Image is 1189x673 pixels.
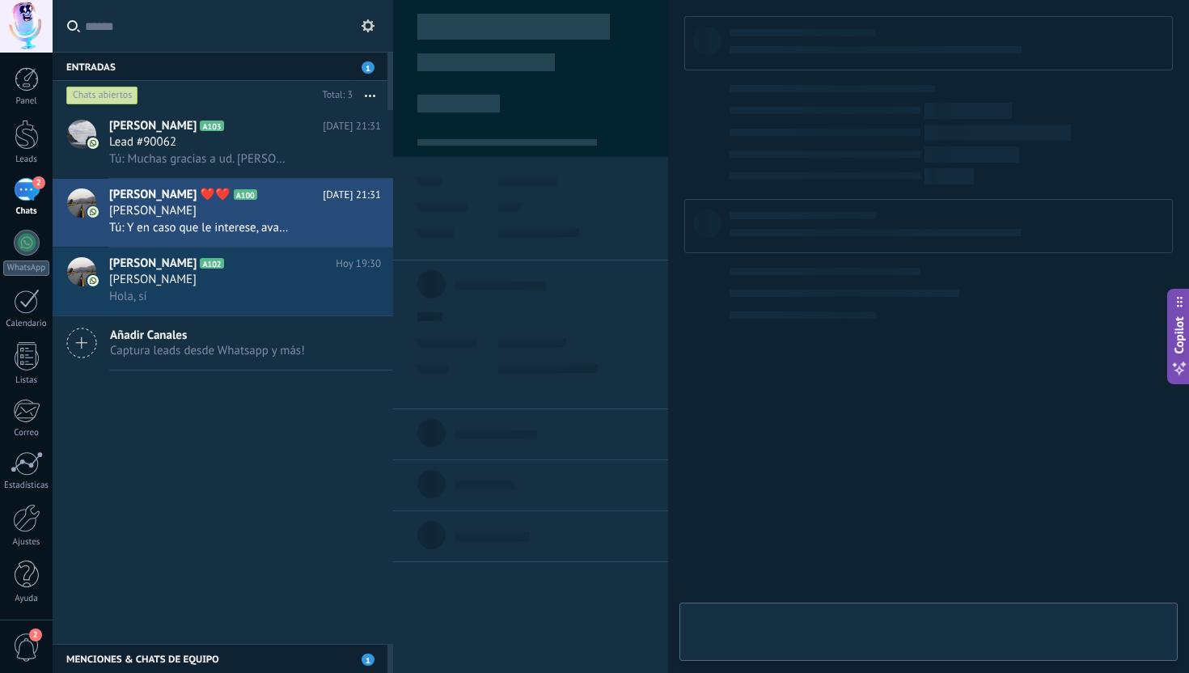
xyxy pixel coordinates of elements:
div: Chats [3,206,50,217]
span: Hola, sí [109,289,147,304]
div: Ajustes [3,537,50,548]
span: [DATE] 21:31 [323,187,381,203]
div: Menciones & Chats de equipo [53,644,387,673]
span: [PERSON_NAME] [109,272,197,288]
img: icon [87,206,99,218]
div: Chats abiertos [66,86,138,105]
a: avataricon[PERSON_NAME] ❤️❤️A100[DATE] 21:31[PERSON_NAME]Tú: Y en caso que le interese, avanzar c... [53,179,393,247]
div: Listas [3,375,50,386]
img: icon [87,275,99,286]
span: A102 [200,258,223,269]
span: [PERSON_NAME] ❤️❤️ [109,187,231,203]
img: icon [87,138,99,149]
span: Tú: Muchas gracias a ud. [PERSON_NAME]! [109,151,292,167]
span: 2 [32,176,45,189]
span: [PERSON_NAME] [109,203,197,219]
button: Más [353,81,387,110]
span: Lead #90062 [109,134,176,150]
div: Leads [3,154,50,165]
span: Captura leads desde Whatsapp y más! [110,343,305,358]
span: [PERSON_NAME] [109,118,197,134]
div: Entradas [53,52,387,81]
span: A103 [200,121,223,131]
span: 2 [29,629,42,641]
div: Panel [3,96,50,107]
div: Estadísticas [3,480,50,491]
div: Total: 3 [316,87,353,104]
span: A100 [234,189,257,200]
div: Correo [3,428,50,438]
span: 1 [362,61,374,74]
span: Copilot [1171,317,1187,354]
span: Hoy 19:30 [336,256,381,272]
div: Ayuda [3,594,50,604]
span: [DATE] 21:31 [323,118,381,134]
span: Tú: Y en caso que le interese, avanzar con los 6 días de prueba. [109,220,292,235]
span: Añadir Canales [110,328,305,343]
span: [PERSON_NAME] [109,256,197,272]
span: 1 [362,654,374,666]
div: WhatsApp [3,260,49,276]
div: Calendario [3,319,50,329]
a: avataricon[PERSON_NAME]A103[DATE] 21:31Lead #90062Tú: Muchas gracias a ud. [PERSON_NAME]! [53,110,393,178]
a: avataricon[PERSON_NAME]A102Hoy 19:30[PERSON_NAME]Hola, sí [53,248,393,315]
